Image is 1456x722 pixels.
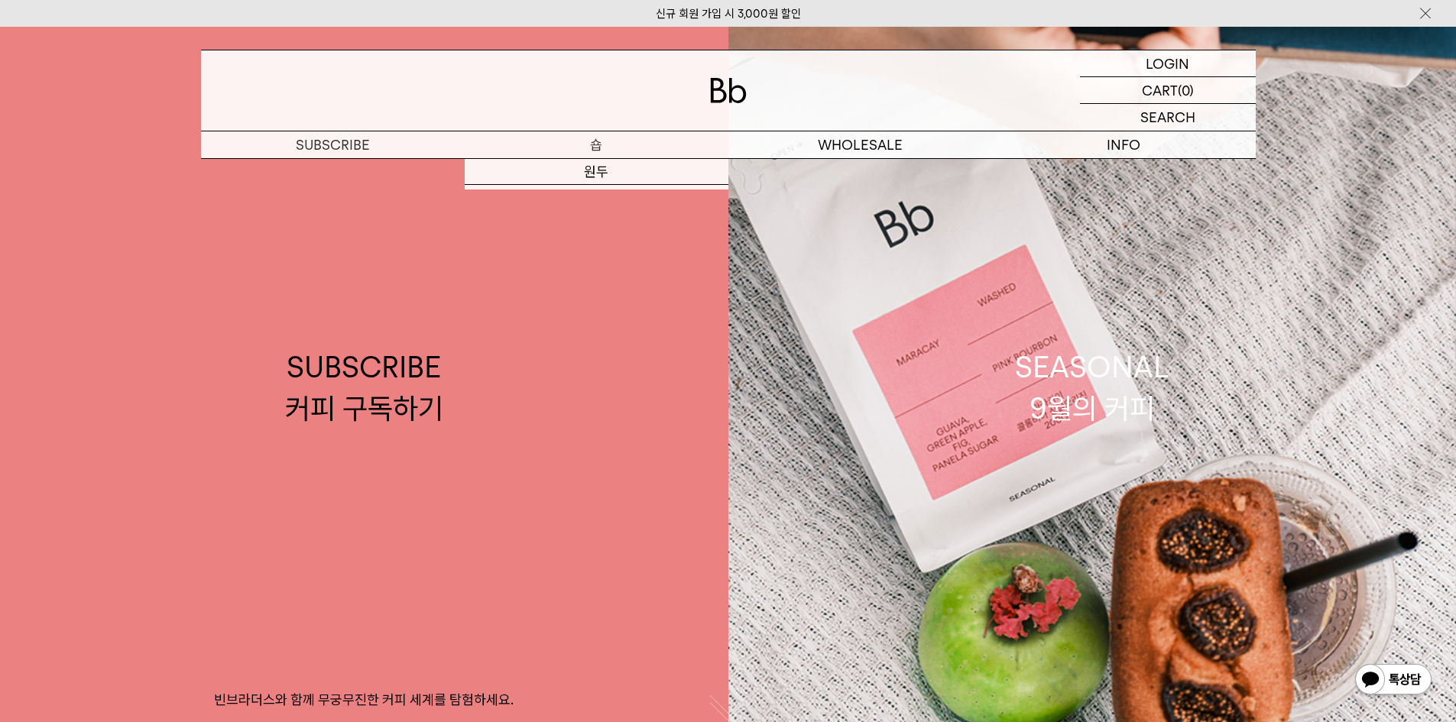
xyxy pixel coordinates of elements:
[1080,77,1256,104] a: CART (0)
[1015,347,1169,428] div: SEASONAL 9월의 커피
[1080,50,1256,77] a: LOGIN
[728,131,992,158] p: WHOLESALE
[465,159,728,185] a: 원두
[1146,50,1189,76] p: LOGIN
[1354,662,1433,699] img: 카카오톡 채널 1:1 채팅 버튼
[1178,77,1194,103] p: (0)
[465,185,728,211] a: 드립백/콜드브루/캡슐
[656,7,801,21] a: 신규 회원 가입 시 3,000원 할인
[285,347,443,428] div: SUBSCRIBE 커피 구독하기
[1140,104,1195,131] p: SEARCH
[465,131,728,158] a: 숍
[710,78,747,103] img: 로고
[1142,77,1178,103] p: CART
[201,131,465,158] a: SUBSCRIBE
[992,131,1256,158] p: INFO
